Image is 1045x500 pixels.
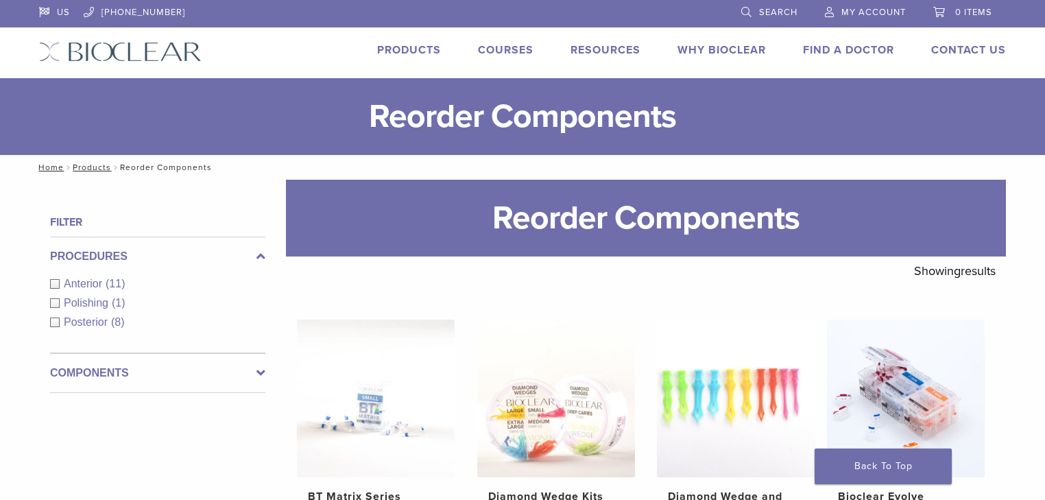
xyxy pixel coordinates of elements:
span: / [64,164,73,171]
span: Polishing [64,297,112,309]
span: Anterior [64,278,106,289]
a: Products [377,43,441,57]
label: Components [50,365,265,381]
a: Resources [570,43,640,57]
p: Showing results [914,257,996,285]
h1: Reorder Components [286,180,1006,257]
img: Diamond Wedge Kits [477,320,635,477]
span: Search [759,7,797,18]
a: Why Bioclear [677,43,766,57]
span: (1) [112,297,125,309]
a: Contact Us [931,43,1006,57]
span: My Account [841,7,906,18]
a: Find A Doctor [803,43,894,57]
span: Posterior [64,316,111,328]
img: Diamond Wedge and Long Diamond Wedge [657,320,815,477]
img: Bioclear Evolve Posterior Matrix Series [827,320,985,477]
a: Courses [478,43,533,57]
span: (8) [111,316,125,328]
span: (11) [106,278,125,289]
h4: Filter [50,214,265,230]
nav: Reorder Components [29,155,1016,180]
a: Products [73,163,111,172]
label: Procedures [50,248,265,265]
a: Home [34,163,64,172]
a: Back To Top [815,449,952,484]
img: Bioclear [39,42,202,62]
span: / [111,164,120,171]
span: 0 items [955,7,992,18]
img: BT Matrix Series [297,320,455,477]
